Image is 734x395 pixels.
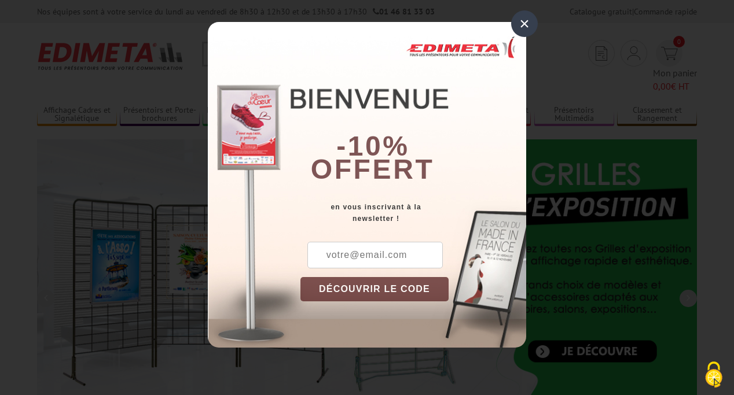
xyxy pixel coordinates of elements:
[693,356,734,395] button: Cookies (fenêtre modale)
[300,201,526,224] div: en vous inscrivant à la newsletter !
[311,154,435,184] font: offert
[699,360,728,389] img: Cookies (fenêtre modale)
[336,131,409,161] b: -10%
[307,242,443,268] input: votre@email.com
[511,10,538,37] div: ×
[300,277,449,301] button: DÉCOUVRIR LE CODE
